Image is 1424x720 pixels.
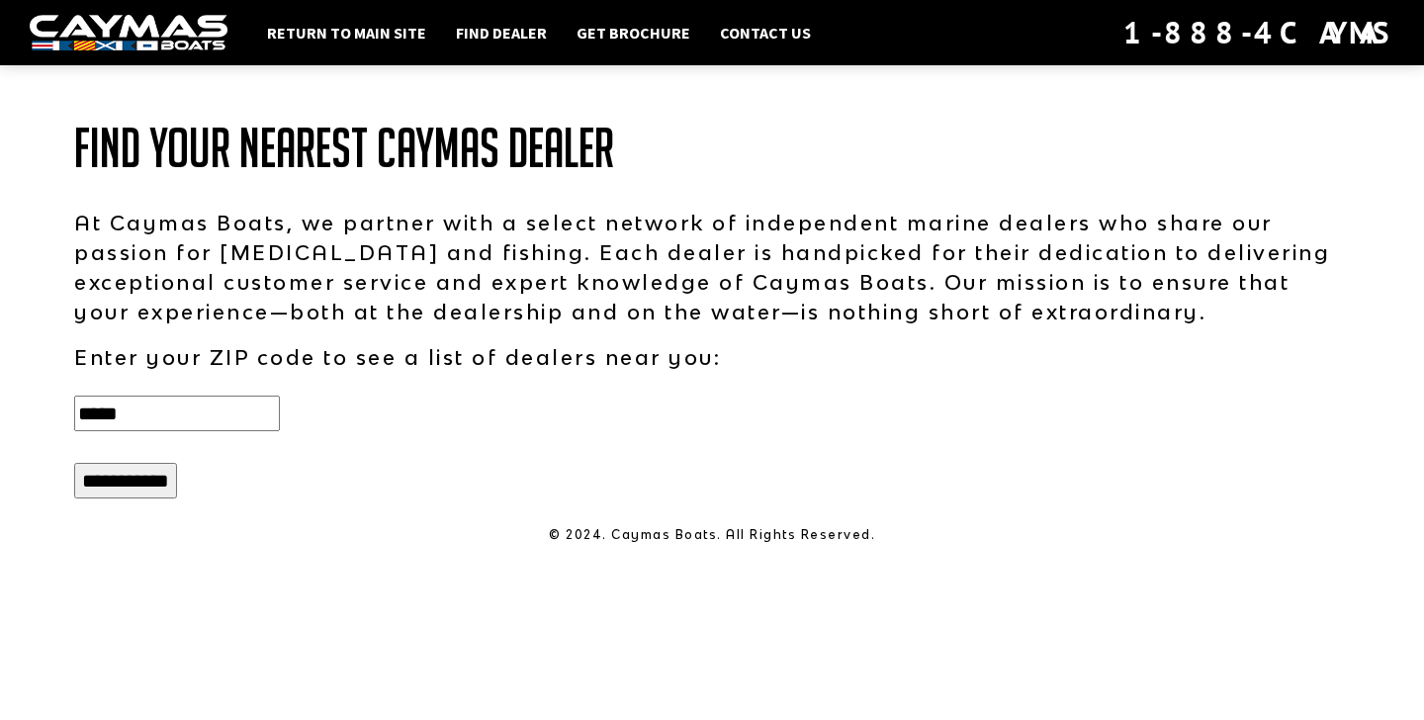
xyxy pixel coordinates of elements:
[74,526,1350,544] p: © 2024. Caymas Boats. All Rights Reserved.
[74,208,1350,326] p: At Caymas Boats, we partner with a select network of independent marine dealers who share our pas...
[446,20,557,45] a: Find Dealer
[567,20,700,45] a: Get Brochure
[30,15,227,51] img: white-logo-c9c8dbefe5ff5ceceb0f0178aa75bf4bb51f6bca0971e226c86eb53dfe498488.png
[710,20,821,45] a: Contact Us
[1123,11,1394,54] div: 1-888-4CAYMAS
[74,342,1350,372] p: Enter your ZIP code to see a list of dealers near you:
[74,119,1350,178] h1: Find Your Nearest Caymas Dealer
[257,20,436,45] a: Return to main site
